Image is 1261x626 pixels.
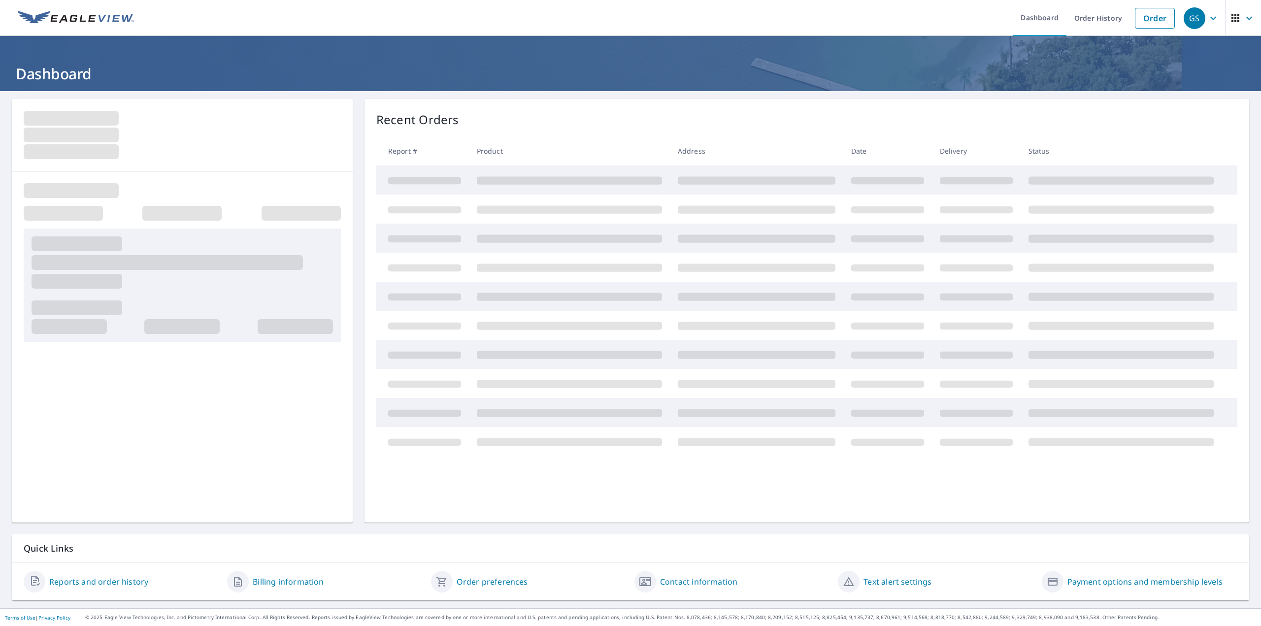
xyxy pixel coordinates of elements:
[843,136,932,165] th: Date
[1184,7,1205,29] div: GS
[457,576,528,588] a: Order preferences
[863,576,931,588] a: Text alert settings
[5,614,35,621] a: Terms of Use
[469,136,670,165] th: Product
[24,542,1237,555] p: Quick Links
[660,576,737,588] a: Contact information
[38,614,70,621] a: Privacy Policy
[1135,8,1175,29] a: Order
[18,11,134,26] img: EV Logo
[376,111,459,129] p: Recent Orders
[5,615,70,621] p: |
[12,64,1249,84] h1: Dashboard
[253,576,324,588] a: Billing information
[85,614,1256,621] p: © 2025 Eagle View Technologies, Inc. and Pictometry International Corp. All Rights Reserved. Repo...
[1067,576,1223,588] a: Payment options and membership levels
[932,136,1021,165] th: Delivery
[1021,136,1222,165] th: Status
[49,576,148,588] a: Reports and order history
[376,136,469,165] th: Report #
[670,136,843,165] th: Address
